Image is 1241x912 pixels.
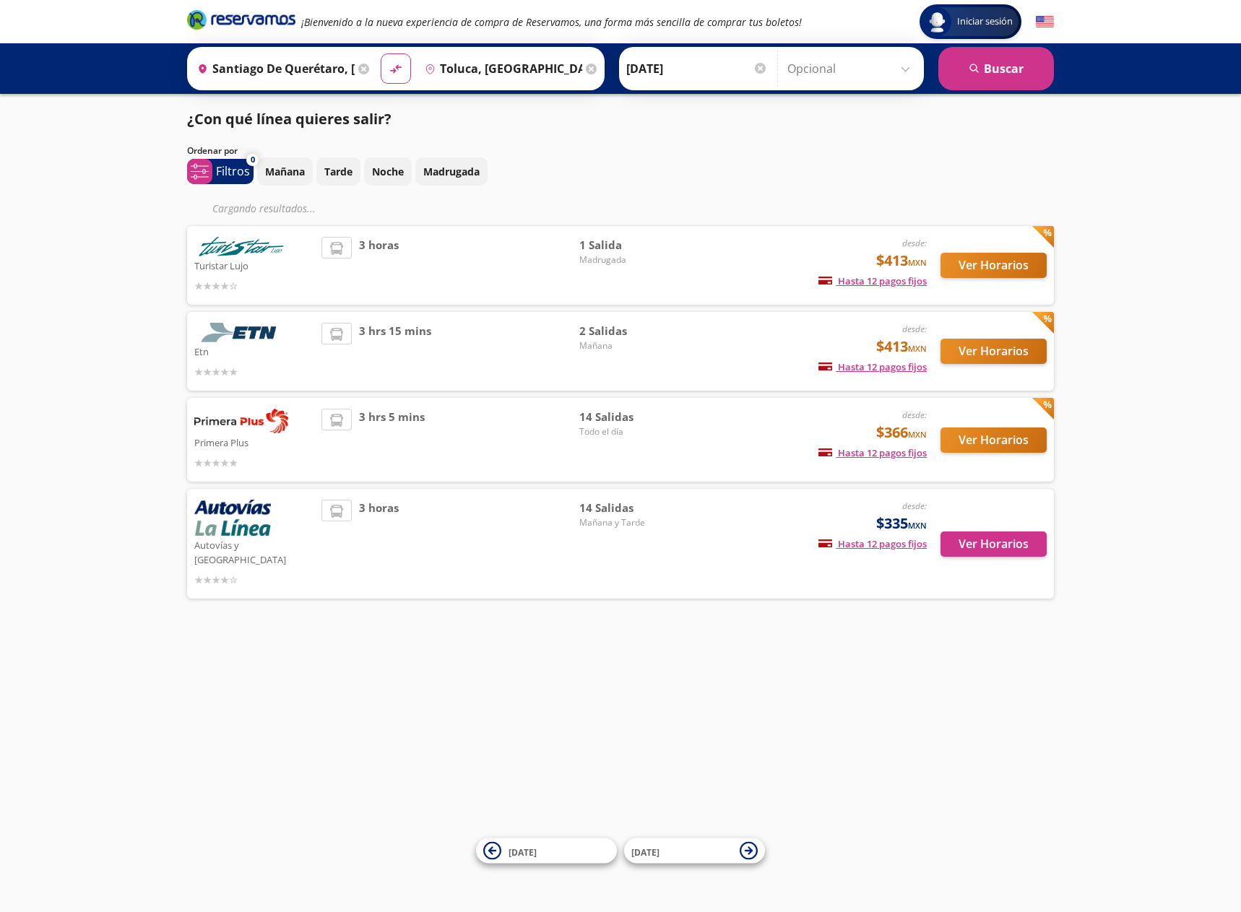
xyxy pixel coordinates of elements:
input: Elegir Fecha [626,51,768,87]
button: Ver Horarios [941,253,1047,278]
span: $366 [876,422,927,443]
p: Etn [194,342,314,360]
img: Etn [194,323,288,342]
p: Ordenar por [187,144,238,157]
img: Autovías y La Línea [194,500,271,536]
input: Buscar Origen [191,51,355,87]
span: Madrugada [579,253,680,266]
span: 1 Salida [579,237,680,253]
button: Madrugada [415,157,488,186]
button: [DATE] [476,838,617,864]
p: Tarde [324,164,353,179]
input: Opcional [787,51,917,87]
em: ¡Bienvenido a la nueva experiencia de compra de Reservamos, una forma más sencilla de comprar tus... [301,15,802,29]
span: 3 hrs 15 mins [359,323,431,380]
span: 14 Salidas [579,409,680,425]
button: Ver Horarios [941,427,1047,453]
span: Mañana [579,339,680,352]
em: desde: [902,409,927,421]
span: 2 Salidas [579,323,680,339]
span: $335 [876,513,927,534]
p: Primera Plus [194,433,314,451]
em: desde: [902,500,927,512]
span: Mañana y Tarde [579,516,680,529]
p: Noche [372,164,404,179]
button: [DATE] [624,838,765,864]
button: Buscar [938,47,1054,90]
button: Tarde [316,157,360,186]
button: Ver Horarios [941,339,1047,364]
button: Noche [364,157,412,186]
span: Todo el día [579,425,680,438]
em: desde: [902,237,927,249]
small: MXN [908,429,927,440]
button: English [1036,13,1054,31]
span: Hasta 12 pagos fijos [818,274,927,287]
span: Hasta 12 pagos fijos [818,446,927,459]
span: $413 [876,250,927,272]
a: Brand Logo [187,9,295,35]
span: Hasta 12 pagos fijos [818,537,927,550]
span: [DATE] [631,846,660,858]
small: MXN [908,520,927,531]
img: Turistar Lujo [194,237,288,256]
p: Madrugada [423,164,480,179]
p: Filtros [216,162,250,180]
span: 14 Salidas [579,500,680,516]
p: Turistar Lujo [194,256,314,274]
button: Mañana [257,157,313,186]
span: 3 horas [359,500,399,588]
span: 3 hrs 5 mins [359,409,425,471]
input: Buscar Destino [419,51,582,87]
button: 0Filtros [187,159,254,184]
p: Mañana [265,164,305,179]
span: Iniciar sesión [951,14,1019,29]
span: [DATE] [509,846,537,858]
span: $413 [876,336,927,357]
img: Primera Plus [194,409,288,433]
em: desde: [902,323,927,335]
span: 3 horas [359,237,399,294]
span: 0 [251,154,255,166]
small: MXN [908,343,927,354]
span: Hasta 12 pagos fijos [818,360,927,373]
p: Autovías y [GEOGRAPHIC_DATA] [194,536,314,567]
p: ¿Con qué línea quieres salir? [187,108,392,130]
i: Brand Logo [187,9,295,30]
small: MXN [908,257,927,268]
em: Cargando resultados ... [212,201,316,215]
button: Ver Horarios [941,531,1047,557]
